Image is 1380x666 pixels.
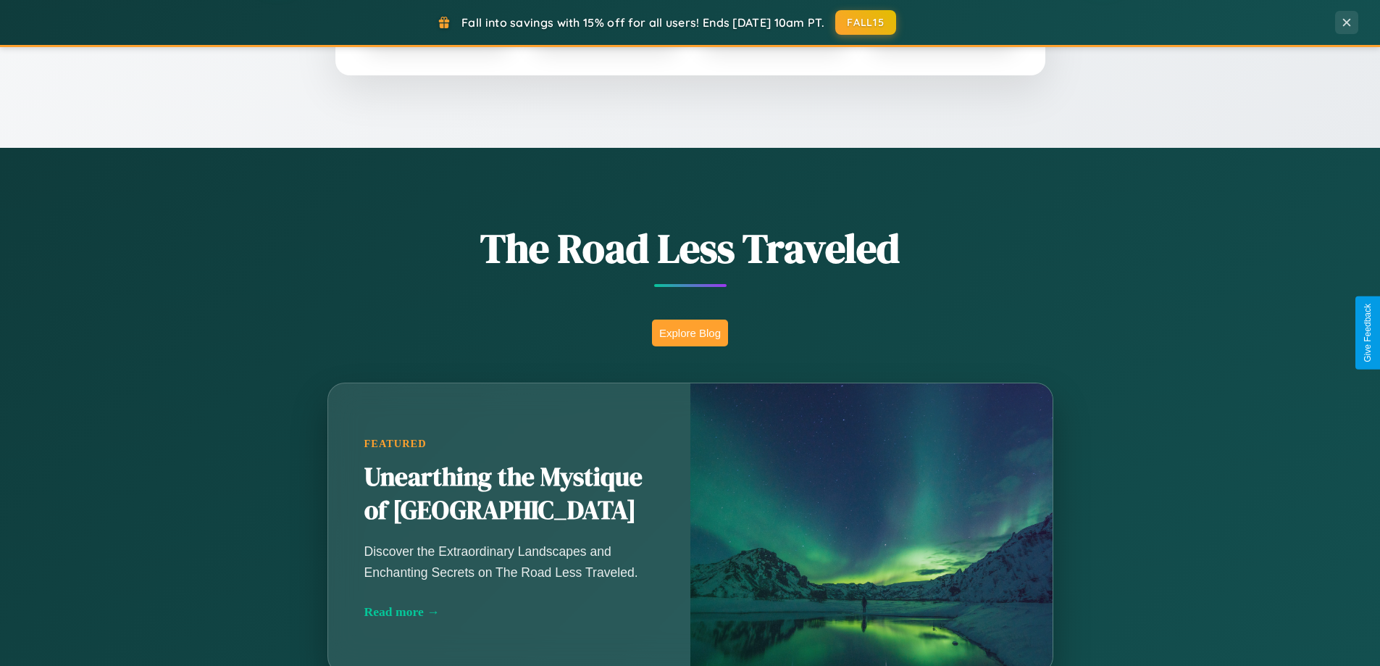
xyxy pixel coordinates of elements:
div: Read more → [364,604,654,620]
p: Discover the Extraordinary Landscapes and Enchanting Secrets on The Road Less Traveled. [364,541,654,582]
button: FALL15 [835,10,896,35]
button: Explore Blog [652,320,728,346]
h2: Unearthing the Mystique of [GEOGRAPHIC_DATA] [364,461,654,528]
div: Give Feedback [1363,304,1373,362]
h1: The Road Less Traveled [256,220,1125,276]
div: Featured [364,438,654,450]
span: Fall into savings with 15% off for all users! Ends [DATE] 10am PT. [461,15,824,30]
